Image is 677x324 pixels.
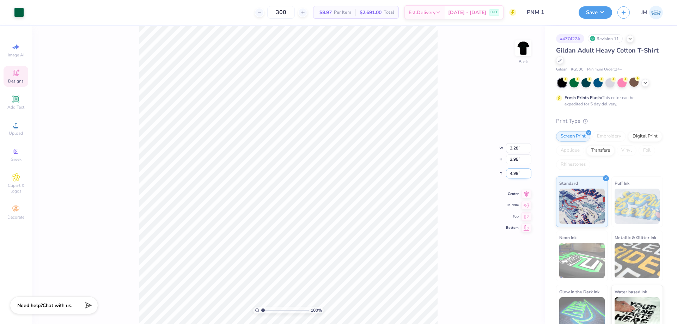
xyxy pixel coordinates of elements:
a: JM [641,6,663,19]
div: Digital Print [628,131,662,142]
span: Clipart & logos [4,183,28,194]
span: FREE [490,10,498,15]
span: Gildan [556,67,567,73]
div: Print Type [556,117,663,125]
span: Chat with us. [43,302,72,309]
span: Glow in the Dark Ink [559,288,599,295]
span: Middle [506,203,519,208]
span: Add Text [7,104,24,110]
div: # 477427A [556,34,584,43]
img: Neon Ink [559,243,605,278]
input: Untitled Design [522,5,573,19]
span: 100 % [311,307,322,313]
img: Metallic & Glitter Ink [615,243,660,278]
span: [DATE] - [DATE] [448,9,486,16]
span: # G500 [571,67,584,73]
span: Per Item [334,9,351,16]
span: Designs [8,78,24,84]
span: Neon Ink [559,234,577,241]
div: Foil [639,145,655,156]
span: Image AI [8,52,24,58]
div: This color can be expedited for 5 day delivery. [565,94,651,107]
span: Bottom [506,225,519,230]
strong: Need help? [17,302,43,309]
span: Greek [11,157,22,162]
span: Minimum Order: 24 + [587,67,622,73]
span: $8.97 [318,9,332,16]
button: Save [579,6,612,19]
span: Standard [559,179,578,187]
span: Metallic & Glitter Ink [615,234,656,241]
div: Rhinestones [556,159,590,170]
span: Total [384,9,394,16]
img: Standard [559,189,605,224]
div: Screen Print [556,131,590,142]
strong: Fresh Prints Flash: [565,95,602,100]
img: Puff Ink [615,189,660,224]
div: Embroidery [592,131,626,142]
span: Est. Delivery [409,9,435,16]
span: Decorate [7,214,24,220]
div: Revision 11 [588,34,623,43]
img: Joshua Macky Gaerlan [649,6,663,19]
span: $2,691.00 [360,9,382,16]
span: Puff Ink [615,179,629,187]
span: JM [641,8,647,17]
img: Back [516,41,530,55]
div: Transfers [586,145,615,156]
div: Back [519,59,528,65]
div: Vinyl [617,145,636,156]
input: – – [267,6,295,19]
div: Applique [556,145,584,156]
span: Center [506,191,519,196]
span: Upload [9,130,23,136]
span: Gildan Adult Heavy Cotton T-Shirt [556,46,659,55]
span: Water based Ink [615,288,647,295]
span: Top [506,214,519,219]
